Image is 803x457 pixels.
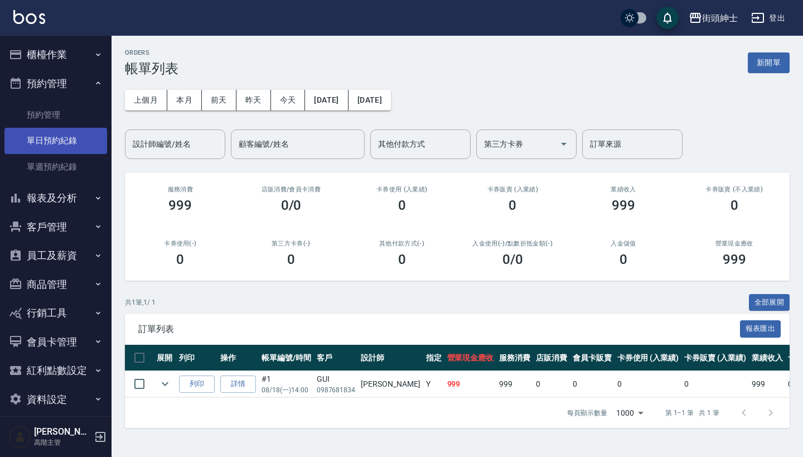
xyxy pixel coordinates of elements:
[125,61,178,76] h3: 帳單列表
[314,345,359,371] th: 客戶
[471,240,555,247] h2: 入金使用(-) /點數折抵金額(-)
[125,90,167,110] button: 上個月
[749,371,786,397] td: 999
[4,385,107,414] button: 資料設定
[615,371,682,397] td: 0
[4,102,107,128] a: 預約管理
[723,252,746,267] h3: 999
[360,186,444,193] h2: 卡券使用 (入業績)
[179,376,215,393] button: 列印
[555,135,573,153] button: Open
[423,371,444,397] td: Y
[220,376,256,393] a: 詳情
[496,371,533,397] td: 999
[358,371,423,397] td: [PERSON_NAME]
[620,252,627,267] h3: 0
[4,270,107,299] button: 商品管理
[582,186,666,193] h2: 業績收入
[176,345,217,371] th: 列印
[444,345,497,371] th: 營業現金應收
[740,323,781,334] a: 報表匯出
[34,437,91,448] p: 高階主管
[582,240,666,247] h2: 入金儲值
[570,345,615,371] th: 會員卡販賣
[665,408,719,418] p: 第 1–1 筆 共 1 筆
[471,186,555,193] h2: 卡券販賣 (入業績)
[612,398,647,428] div: 1000
[125,49,178,56] h2: ORDERS
[4,241,107,270] button: 員工及薪資
[4,356,107,385] button: 紅利點數設定
[157,376,173,392] button: expand row
[349,90,391,110] button: [DATE]
[692,240,776,247] h2: 營業現金應收
[259,345,314,371] th: 帳單編號/時間
[615,345,682,371] th: 卡券使用 (入業績)
[358,345,423,371] th: 設計師
[748,57,790,68] a: 新開單
[681,345,749,371] th: 卡券販賣 (入業績)
[612,198,635,213] h3: 999
[249,186,333,193] h2: 店販消費 /會員卡消費
[168,198,192,213] h3: 999
[4,213,107,242] button: 客戶管理
[4,299,107,328] button: 行銷工具
[740,320,781,338] button: 報表匯出
[533,345,570,371] th: 店販消費
[271,90,306,110] button: 今天
[287,252,295,267] h3: 0
[731,198,738,213] h3: 0
[533,371,570,397] td: 0
[684,7,742,30] button: 街頭紳士
[262,385,311,395] p: 08/18 (一) 14:00
[656,7,679,29] button: save
[360,240,444,247] h2: 其他付款方式(-)
[138,324,740,335] span: 訂單列表
[167,90,202,110] button: 本月
[236,90,271,110] button: 昨天
[176,252,184,267] h3: 0
[496,345,533,371] th: 服務消費
[138,186,222,193] h3: 服務消費
[154,345,176,371] th: 展開
[749,294,790,311] button: 全部展開
[4,328,107,357] button: 會員卡管理
[281,198,302,213] h3: 0/0
[217,345,259,371] th: 操作
[317,385,356,395] p: 0987681834
[4,128,107,153] a: 單日預約紀錄
[305,90,348,110] button: [DATE]
[9,426,31,448] img: Person
[423,345,444,371] th: 指定
[681,371,749,397] td: 0
[13,10,45,24] img: Logo
[317,373,356,385] div: GUI
[398,252,406,267] h3: 0
[4,184,107,213] button: 報表及分析
[749,345,786,371] th: 業績收入
[748,52,790,73] button: 新開單
[259,371,314,397] td: #1
[692,186,776,193] h2: 卡券販賣 (不入業績)
[249,240,333,247] h2: 第三方卡券(-)
[747,8,790,28] button: 登出
[570,371,615,397] td: 0
[34,426,91,437] h5: [PERSON_NAME]
[502,252,523,267] h3: 0 /0
[398,198,406,213] h3: 0
[138,240,222,247] h2: 卡券使用(-)
[567,408,607,418] p: 每頁顯示數量
[444,371,497,397] td: 999
[125,297,156,307] p: 共 1 筆, 1 / 1
[702,11,738,25] div: 街頭紳士
[4,69,107,98] button: 預約管理
[4,40,107,69] button: 櫃檯作業
[509,198,516,213] h3: 0
[4,154,107,180] a: 單週預約紀錄
[202,90,236,110] button: 前天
